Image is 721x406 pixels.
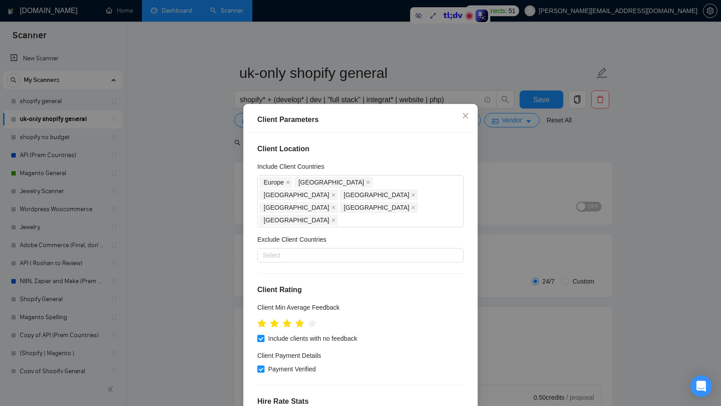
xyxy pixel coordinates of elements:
[283,319,292,328] span: star
[257,235,326,244] h5: Exclude Client Countries
[264,190,329,200] span: [GEOGRAPHIC_DATA]
[257,319,266,328] span: star
[265,334,361,343] span: Include clients with no feedback
[344,190,410,200] span: [GEOGRAPHIC_DATA]
[257,302,340,312] h5: Client Min Average Feedback
[331,205,336,210] span: close
[260,189,338,200] span: Canada
[331,193,336,197] span: close
[257,351,321,361] h4: Client Payment Details
[265,364,319,374] span: Payment Verified
[340,189,418,200] span: Australia
[366,180,370,185] span: close
[264,177,284,187] span: Europe
[690,375,712,397] div: Open Intercom Messenger
[257,114,464,125] div: Client Parameters
[270,319,279,328] span: star
[264,203,329,212] span: [GEOGRAPHIC_DATA]
[257,162,324,171] h5: Include Client Countries
[411,193,415,197] span: close
[260,177,292,188] span: Europe
[257,144,464,154] h4: Client Location
[264,215,329,225] span: [GEOGRAPHIC_DATA]
[411,205,415,210] span: close
[331,218,336,222] span: close
[286,180,290,185] span: close
[257,284,464,295] h4: Client Rating
[260,202,338,213] span: United Arab Emirates
[308,319,317,328] span: star
[295,319,304,328] span: star
[462,112,469,119] span: close
[453,104,478,128] button: Close
[294,177,373,188] span: United States
[260,215,338,226] span: United Kingdom
[344,203,410,212] span: [GEOGRAPHIC_DATA]
[340,202,418,213] span: Singapore
[298,177,364,187] span: [GEOGRAPHIC_DATA]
